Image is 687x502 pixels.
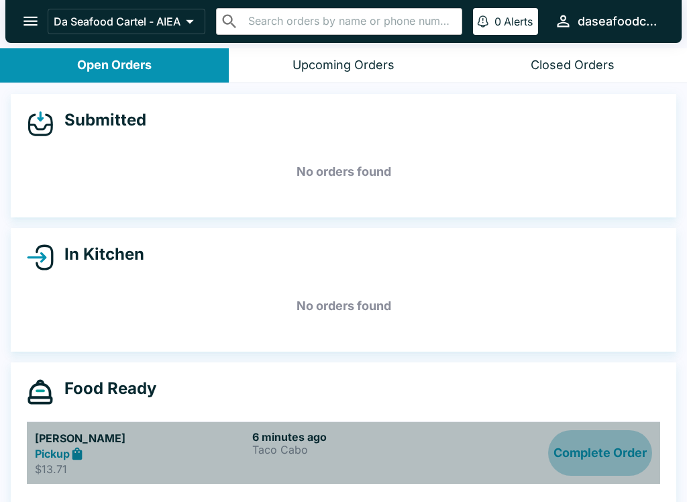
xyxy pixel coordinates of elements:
[293,58,394,73] div: Upcoming Orders
[54,110,146,130] h4: Submitted
[27,421,660,485] a: [PERSON_NAME]Pickup$13.716 minutes agoTaco CaboComplete Order
[578,13,660,30] div: daseafoodcartel
[13,4,48,38] button: open drawer
[54,244,144,264] h4: In Kitchen
[27,282,660,330] h5: No orders found
[77,58,152,73] div: Open Orders
[35,462,247,476] p: $13.71
[54,15,180,28] p: Da Seafood Cartel - AIEA
[549,7,666,36] button: daseafoodcartel
[35,447,70,460] strong: Pickup
[252,444,464,456] p: Taco Cabo
[252,430,464,444] h6: 6 minutes ago
[504,15,533,28] p: Alerts
[244,12,456,31] input: Search orders by name or phone number
[27,148,660,196] h5: No orders found
[494,15,501,28] p: 0
[35,430,247,446] h5: [PERSON_NAME]
[531,58,615,73] div: Closed Orders
[548,430,652,476] button: Complete Order
[54,379,156,399] h4: Food Ready
[48,9,205,34] button: Da Seafood Cartel - AIEA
